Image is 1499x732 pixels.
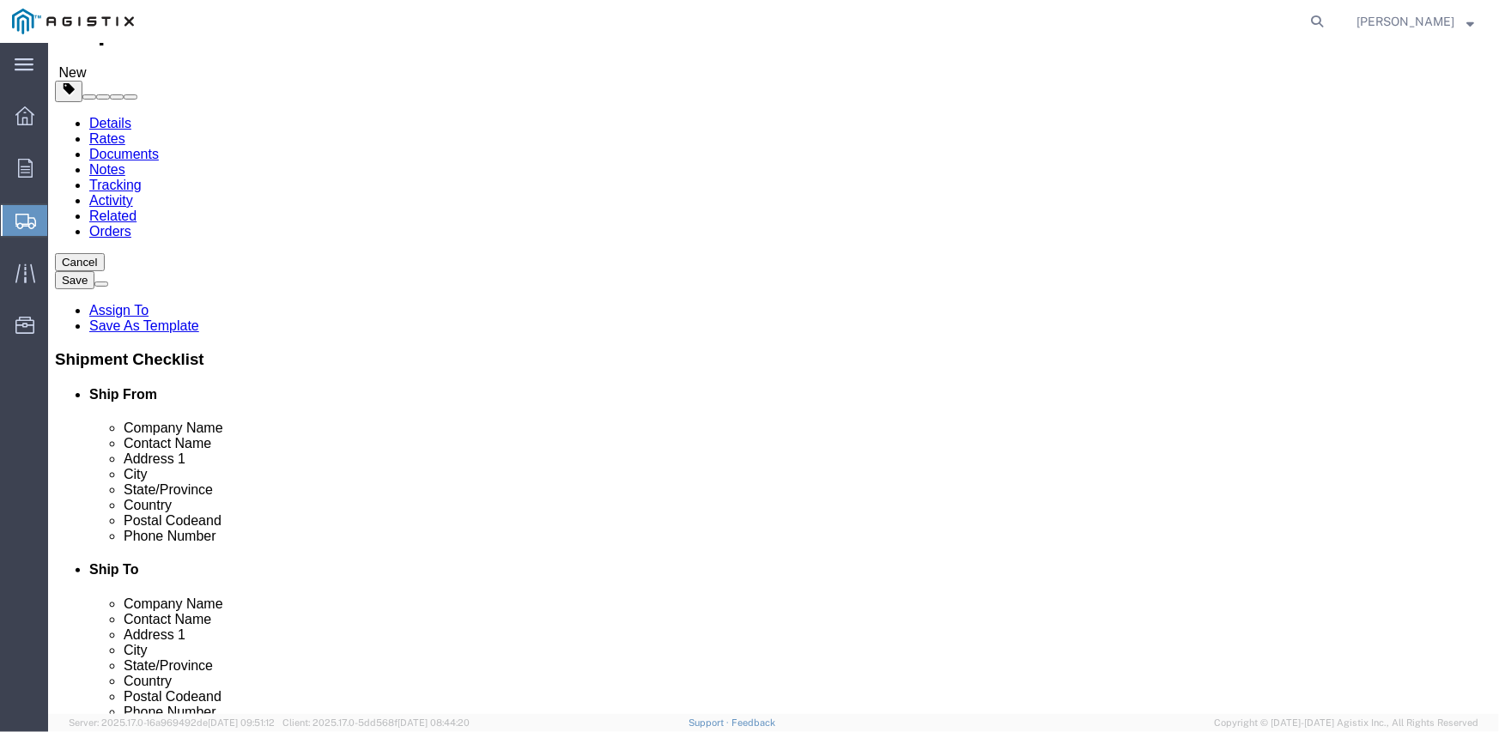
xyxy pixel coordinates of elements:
[1356,11,1475,32] button: [PERSON_NAME]
[208,717,275,728] span: [DATE] 09:51:12
[689,717,731,728] a: Support
[48,43,1499,714] iframe: FS Legacy Container
[1356,12,1454,31] span: Chantelle Bower
[282,717,470,728] span: Client: 2025.17.0-5dd568f
[12,9,134,34] img: logo
[69,717,275,728] span: Server: 2025.17.0-16a969492de
[1214,716,1478,730] span: Copyright © [DATE]-[DATE] Agistix Inc., All Rights Reserved
[398,717,470,728] span: [DATE] 08:44:20
[731,717,775,728] a: Feedback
